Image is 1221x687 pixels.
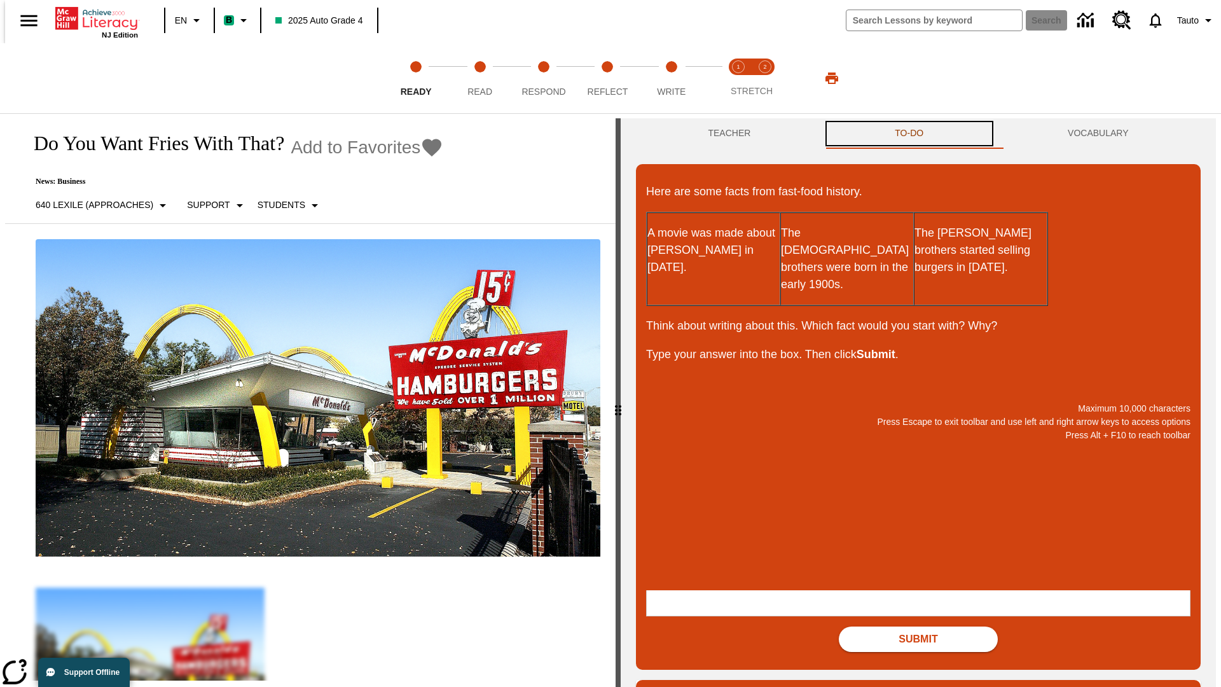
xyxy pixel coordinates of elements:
[219,9,256,32] button: Boost Class color is mint green. Change class color
[5,118,616,681] div: reading
[736,64,740,70] text: 1
[657,87,686,97] span: Write
[636,118,1201,149] div: Instructional Panel Tabs
[646,346,1190,363] p: Type your answer into the box. Then click .
[20,132,284,155] h1: Do You Want Fries With That?
[187,198,230,212] p: Support
[252,194,328,217] button: Select Student
[616,118,621,687] div: Press Enter or Spacebar and then press right and left arrow keys to move the slider
[169,9,210,32] button: Language: EN, Select a language
[258,198,305,212] p: Students
[5,10,186,22] body: Maximum 10,000 characters Press Escape to exit toolbar and use left and right arrow keys to acces...
[10,2,48,39] button: Open side menu
[781,225,913,293] p: The [DEMOGRAPHIC_DATA] brothers were born in the early 1900s.
[857,348,895,361] strong: Submit
[226,12,232,28] span: B
[646,402,1190,415] p: Maximum 10,000 characters
[636,118,823,149] button: Teacher
[1105,3,1139,38] a: Resource Center, Will open in new tab
[763,64,766,70] text: 2
[823,118,996,149] button: TO-DO
[31,194,176,217] button: Select Lexile, 640 Lexile (Approaches)
[64,668,120,677] span: Support Offline
[811,67,852,90] button: Print
[747,43,783,113] button: Stretch Respond step 2 of 2
[1139,4,1172,37] a: Notifications
[731,86,773,96] span: STRETCH
[646,415,1190,429] p: Press Escape to exit toolbar and use left and right arrow keys to access options
[291,136,443,158] button: Add to Favorites - Do You Want Fries With That?
[36,198,153,212] p: 640 Lexile (Approaches)
[1172,9,1221,32] button: Profile/Settings
[102,31,138,39] span: NJ Edition
[647,225,780,276] p: A movie was made about [PERSON_NAME] in [DATE].
[443,43,516,113] button: Read step 2 of 5
[275,14,363,27] span: 2025 Auto Grade 4
[570,43,644,113] button: Reflect step 4 of 5
[720,43,757,113] button: Stretch Read step 1 of 2
[55,4,138,39] div: Home
[379,43,453,113] button: Ready step 1 of 5
[1070,3,1105,38] a: Data Center
[621,118,1216,687] div: activity
[635,43,708,113] button: Write step 5 of 5
[20,177,443,186] p: News: Business
[291,137,420,158] span: Add to Favorites
[521,87,565,97] span: Respond
[401,87,432,97] span: Ready
[1177,14,1199,27] span: Tauto
[38,658,130,687] button: Support Offline
[467,87,492,97] span: Read
[996,118,1201,149] button: VOCABULARY
[646,429,1190,442] p: Press Alt + F10 to reach toolbar
[182,194,252,217] button: Scaffolds, Support
[914,225,1047,276] p: The [PERSON_NAME] brothers started selling burgers in [DATE].
[646,183,1190,200] p: Here are some facts from fast-food history.
[839,627,998,652] button: Submit
[646,317,1190,335] p: Think about writing about this. Which fact would you start with? Why?
[588,87,628,97] span: Reflect
[507,43,581,113] button: Respond step 3 of 5
[846,10,1022,31] input: search field
[175,14,187,27] span: EN
[36,239,600,557] img: One of the first McDonald's stores, with the iconic red sign and golden arches.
